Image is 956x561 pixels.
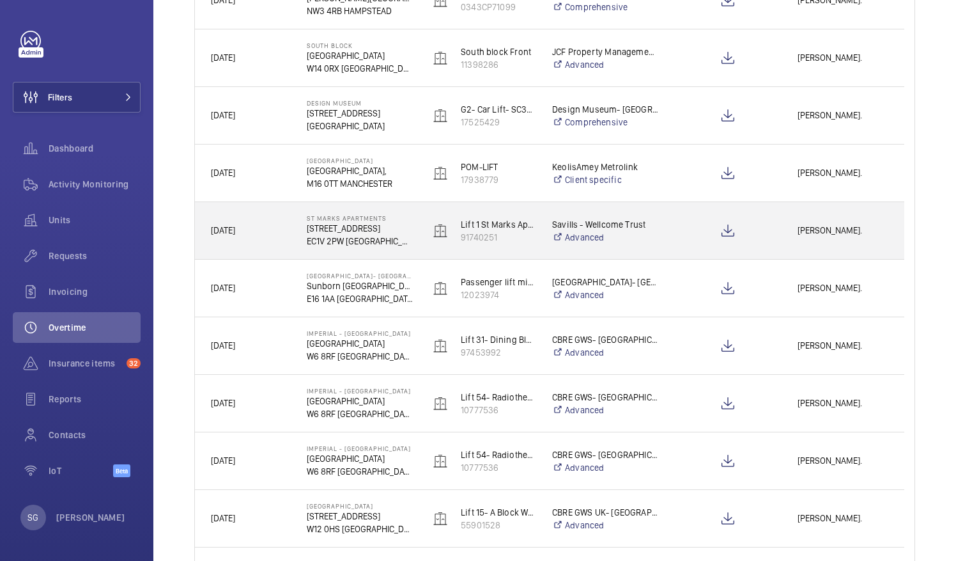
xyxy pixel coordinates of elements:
img: elevator.svg [433,281,448,296]
span: Overtime [49,321,141,334]
span: 32 [127,358,141,368]
p: KeolisAmey Metrolink [552,161,658,173]
img: elevator.svg [433,166,448,181]
span: Units [49,214,141,226]
p: Design Museum [307,99,413,107]
p: 17525429 [461,116,536,129]
span: [DATE] [211,398,235,408]
a: Advanced [552,288,658,301]
p: Passenger lift middle [461,276,536,288]
p: [GEOGRAPHIC_DATA]- [GEOGRAPHIC_DATA] [307,272,413,280]
p: St Marks Apartments [307,214,413,222]
img: elevator.svg [433,51,448,66]
span: [DATE] [211,340,235,351]
span: [PERSON_NAME]. [798,51,888,65]
span: Requests [49,249,141,262]
p: CBRE GWS- [GEOGRAPHIC_DATA] ([GEOGRAPHIC_DATA]) [552,391,658,404]
img: elevator.svg [433,223,448,239]
a: Client specific [552,173,658,186]
a: Advanced [552,58,658,71]
p: 17938779 [461,173,536,186]
p: Sunborn [GEOGRAPHIC_DATA] [307,280,413,292]
a: Advanced [552,346,658,359]
p: CBRE GWS- [GEOGRAPHIC_DATA] ([GEOGRAPHIC_DATA]) [552,333,658,346]
p: G2- Car Lift- SC38738 [461,103,536,116]
span: Invoicing [49,285,141,298]
p: JCF Property Management - [GEOGRAPHIC_DATA] [552,45,658,58]
p: Lift 54- Radiotherapy Building (Passenger) [461,448,536,461]
span: [DATE] [211,110,235,120]
span: [PERSON_NAME]. [798,338,888,353]
p: [GEOGRAPHIC_DATA], [307,164,413,177]
span: [DATE] [211,225,235,235]
span: [DATE] [211,283,235,293]
p: POM-LIFT [461,161,536,173]
p: [GEOGRAPHIC_DATA] [307,120,413,132]
p: NW3 4RB HAMPSTEAD [307,4,413,17]
span: Contacts [49,429,141,441]
span: [PERSON_NAME]. [798,108,888,123]
span: [DATE] [211,52,235,63]
p: Imperial - [GEOGRAPHIC_DATA] [307,329,413,337]
p: Lift 15- A Block West (RH) Building 201 [461,506,536,519]
img: elevator.svg [433,338,448,354]
span: Activity Monitoring [49,178,141,191]
p: W6 8RF [GEOGRAPHIC_DATA] [307,465,413,478]
img: elevator.svg [433,108,448,123]
span: IoT [49,464,113,477]
p: CBRE GWS- [GEOGRAPHIC_DATA] ([GEOGRAPHIC_DATA]) [552,448,658,461]
img: elevator.svg [433,454,448,469]
span: Insurance items [49,357,121,370]
p: 10777536 [461,461,536,474]
a: Advanced [552,461,658,474]
p: [STREET_ADDRESS] [307,107,413,120]
a: Advanced [552,519,658,532]
p: SG [27,511,38,524]
p: [PERSON_NAME] [56,511,125,524]
p: Savills - Wellcome Trust [552,218,658,231]
p: [STREET_ADDRESS] [307,510,413,523]
p: 12023974 [461,288,536,301]
span: [PERSON_NAME]. [798,223,888,238]
p: W6 8RF [GEOGRAPHIC_DATA] [307,407,413,420]
button: Filters [13,82,141,113]
a: Comprehensive [552,116,658,129]
span: [PERSON_NAME]. [798,511,888,526]
img: elevator.svg [433,511,448,526]
p: South Block [307,42,413,49]
p: Lift 31- Dining Block (Goods/Dumbwaiter) [461,333,536,346]
span: [PERSON_NAME]. [798,396,888,411]
span: [DATE] [211,455,235,466]
p: Imperial - [GEOGRAPHIC_DATA] [307,387,413,395]
p: 10777536 [461,404,536,416]
img: elevator.svg [433,396,448,411]
span: Reports [49,393,141,406]
p: W12 0HS [GEOGRAPHIC_DATA] [307,523,413,535]
span: Beta [113,464,130,477]
p: [GEOGRAPHIC_DATA] [307,395,413,407]
p: [GEOGRAPHIC_DATA] [307,49,413,62]
a: Advanced [552,231,658,244]
p: [STREET_ADDRESS] [307,222,413,235]
p: Lift 1 St Marks Apartments EC1V2PW [461,218,536,231]
p: Design Museum- [GEOGRAPHIC_DATA] [552,103,658,116]
p: M16 0TT MANCHESTER [307,177,413,190]
p: [GEOGRAPHIC_DATA]- [GEOGRAPHIC_DATA] [552,276,658,288]
span: [DATE] [211,513,235,523]
p: 11398286 [461,58,536,71]
a: Advanced [552,404,658,416]
p: 0343CP71099 [461,1,536,13]
p: 97453992 [461,346,536,359]
p: [GEOGRAPHIC_DATA] [307,337,413,350]
p: EC1V 2PW [GEOGRAPHIC_DATA] [307,235,413,248]
p: [GEOGRAPHIC_DATA] [307,452,413,465]
p: W14 0RX [GEOGRAPHIC_DATA] [307,62,413,75]
span: [PERSON_NAME]. [798,166,888,180]
p: E16 1AA [GEOGRAPHIC_DATA] [307,292,413,305]
span: [PERSON_NAME]. [798,281,888,296]
p: Lift 54- Radiotherapy Building (Passenger) [461,391,536,404]
p: [GEOGRAPHIC_DATA] [307,502,413,510]
span: Dashboard [49,142,141,155]
p: W6 8RF [GEOGRAPHIC_DATA] [307,350,413,363]
p: 91740251 [461,231,536,244]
